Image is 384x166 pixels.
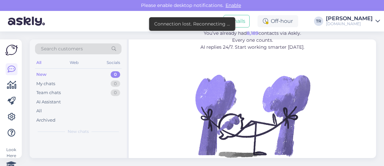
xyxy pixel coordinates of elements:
div: 0 [111,81,120,87]
div: Archived [36,117,55,124]
p: You’ve already had contacts via Askly. Every one counts. AI replies 24/7. Start working smarter [... [165,30,340,51]
div: Connection lost. Reconnecting ... [154,21,230,28]
div: Off-hour [258,15,298,27]
span: New chats [68,129,89,135]
div: [DOMAIN_NAME] [326,21,373,27]
b: 8,189 [247,30,259,36]
span: Search customers [41,45,83,52]
div: 0 [111,71,120,78]
div: TR [314,17,323,26]
div: Socials [105,58,122,67]
div: [PERSON_NAME] [326,16,373,21]
div: All [36,108,42,114]
div: My chats [36,81,55,87]
span: Enable [224,2,243,8]
div: Team chats [36,89,61,96]
div: 0 [111,89,120,96]
div: AI Assistant [36,99,61,105]
div: New [36,71,47,78]
div: All [35,58,43,67]
a: [PERSON_NAME][DOMAIN_NAME] [326,16,380,27]
img: Askly Logo [5,45,18,55]
div: Web [68,58,80,67]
